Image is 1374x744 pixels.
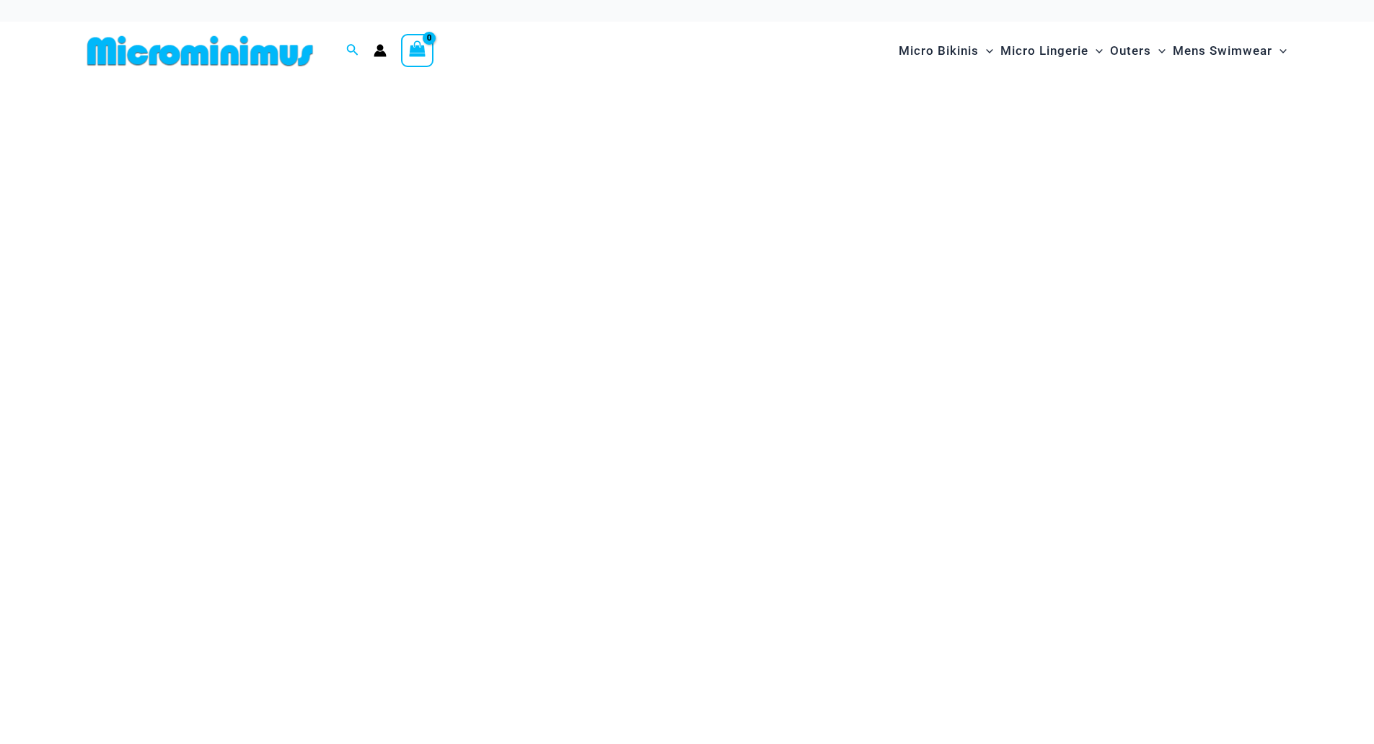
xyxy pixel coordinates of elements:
[1169,29,1290,73] a: Mens SwimwearMenu ToggleMenu Toggle
[1173,32,1272,69] span: Mens Swimwear
[893,27,1293,75] nav: Site Navigation
[1110,32,1151,69] span: Outers
[895,29,997,73] a: Micro BikinisMenu ToggleMenu Toggle
[1088,32,1103,69] span: Menu Toggle
[1151,32,1166,69] span: Menu Toggle
[979,32,993,69] span: Menu Toggle
[899,32,979,69] span: Micro Bikinis
[346,42,359,60] a: Search icon link
[374,44,387,57] a: Account icon link
[1106,29,1169,73] a: OutersMenu ToggleMenu Toggle
[401,34,434,67] a: View Shopping Cart, empty
[1272,32,1287,69] span: Menu Toggle
[82,35,319,67] img: MM SHOP LOGO FLAT
[1000,32,1088,69] span: Micro Lingerie
[997,29,1106,73] a: Micro LingerieMenu ToggleMenu Toggle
